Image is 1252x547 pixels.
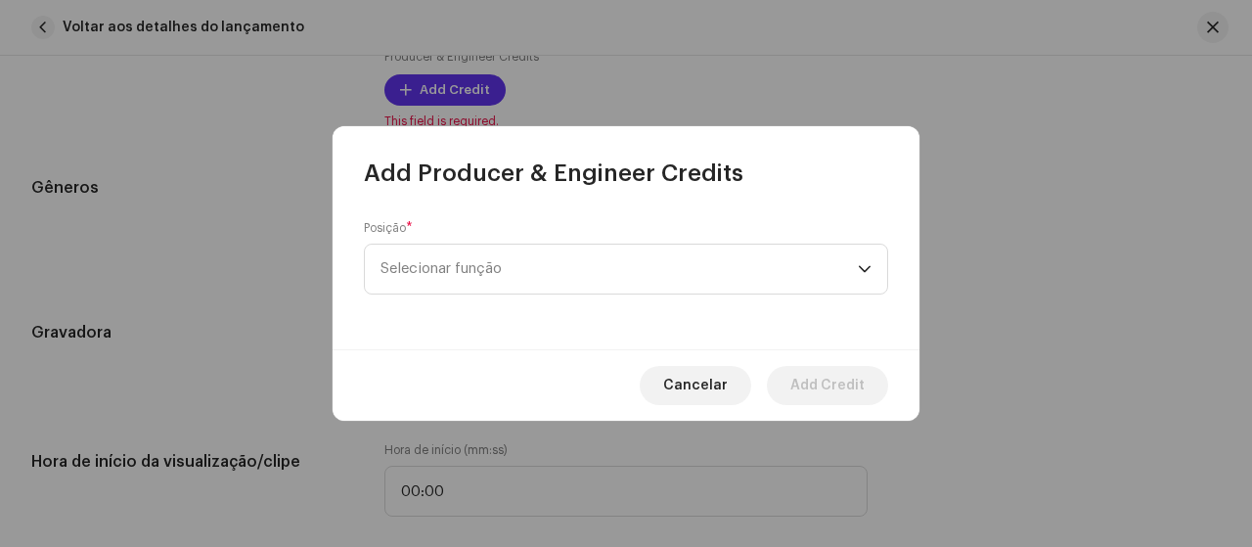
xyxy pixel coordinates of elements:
span: Cancelar [663,366,728,405]
label: Posição [364,220,413,236]
div: dropdown trigger [858,245,872,294]
span: Add Credit [790,366,865,405]
span: Selecionar função [380,245,858,294]
span: Add Producer & Engineer Credits [364,158,743,189]
button: Cancelar [640,366,751,405]
button: Add Credit [767,366,888,405]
